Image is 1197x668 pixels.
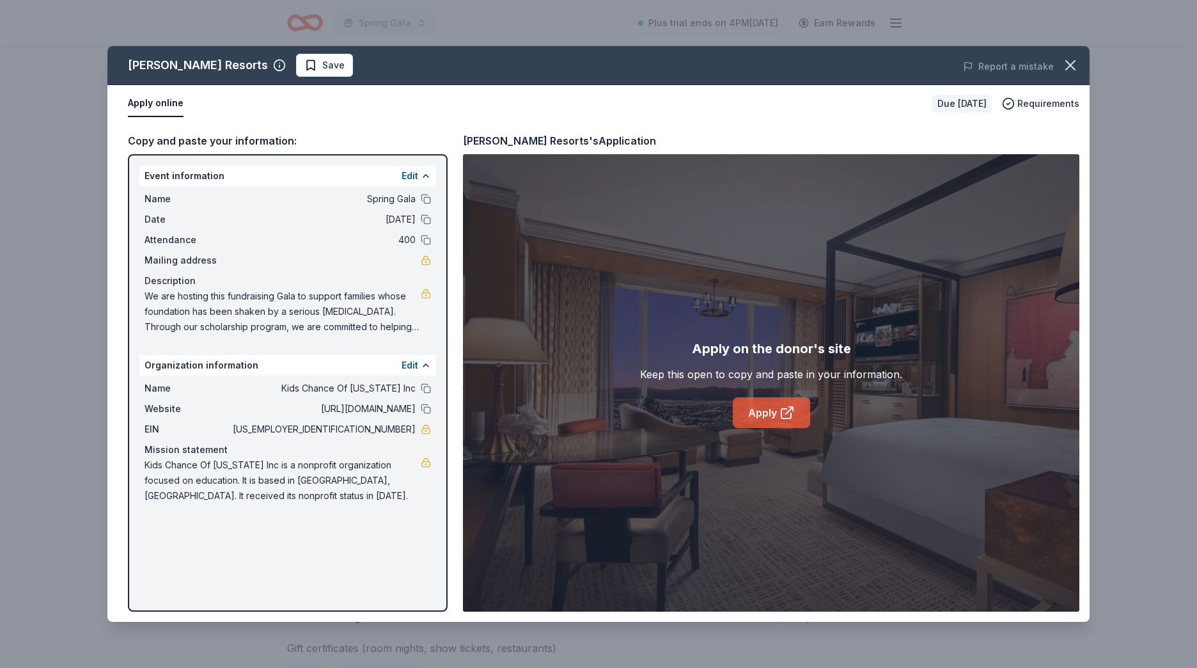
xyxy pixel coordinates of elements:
[128,55,268,76] div: [PERSON_NAME] Resorts
[640,367,902,382] div: Keep this open to copy and paste in your information.
[230,381,416,396] span: Kids Chance Of [US_STATE] Inc
[145,422,230,437] span: EIN
[145,191,230,207] span: Name
[322,58,345,73] span: Save
[932,95,992,113] div: Due [DATE]
[145,442,431,457] div: Mission statement
[145,289,421,335] span: We are hosting this fundraising Gala to support families whose foundation has been shaken by a se...
[402,168,418,184] button: Edit
[963,59,1054,74] button: Report a mistake
[230,212,416,227] span: [DATE]
[230,232,416,248] span: 400
[139,166,436,186] div: Event information
[145,253,230,268] span: Mailing address
[296,54,353,77] button: Save
[230,401,416,417] span: [URL][DOMAIN_NAME]
[402,358,418,373] button: Edit
[463,132,656,149] div: [PERSON_NAME] Resorts's Application
[145,273,431,289] div: Description
[128,132,448,149] div: Copy and paste your information:
[230,422,416,437] span: [US_EMPLOYER_IDENTIFICATION_NUMBER]
[145,457,421,504] span: Kids Chance Of [US_STATE] Inc is a nonprofit organization focused on education. It is based in [G...
[1002,96,1079,111] button: Requirements
[692,338,851,359] div: Apply on the donor's site
[145,401,230,417] span: Website
[230,191,416,207] span: Spring Gala
[128,90,184,117] button: Apply online
[145,381,230,396] span: Name
[145,232,230,248] span: Attendance
[1017,96,1079,111] span: Requirements
[145,212,230,227] span: Date
[139,355,436,376] div: Organization information
[733,397,810,428] a: Apply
